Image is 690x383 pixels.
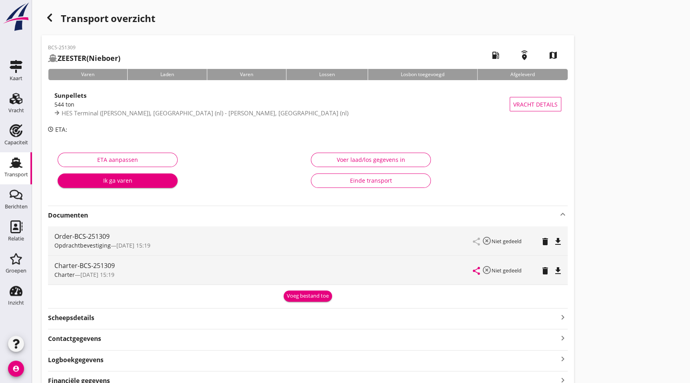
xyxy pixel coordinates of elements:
i: file_download [553,237,563,246]
button: Ik ga varen [58,173,178,188]
i: delete [540,266,550,276]
div: Voer laad/los gegevens in [318,155,424,164]
span: [DATE] 15:19 [116,242,150,249]
div: Lossen [286,69,368,80]
span: ETA: [55,125,67,133]
div: Inzicht [8,300,24,305]
span: Opdrachtbevestiging [54,242,111,249]
div: Losbon toegevoegd [368,69,477,80]
span: Charter [54,271,75,278]
a: Sunpellets544 tonHES Terminal ([PERSON_NAME]), [GEOGRAPHIC_DATA] (nl) - [PERSON_NAME], [GEOGRAPHI... [48,87,568,122]
span: [DATE] 15:19 [80,271,114,278]
div: Relatie [8,236,24,241]
div: Varen [48,69,127,80]
div: Laden [127,69,207,80]
div: Groepen [6,268,26,273]
div: Charter-BCS-251309 [54,261,473,270]
div: Berichten [5,204,28,209]
span: HES Terminal ([PERSON_NAME]), [GEOGRAPHIC_DATA] (nl) - [PERSON_NAME], [GEOGRAPHIC_DATA] (nl) [62,109,348,117]
i: local_gas_station [484,44,507,67]
i: keyboard_arrow_up [558,210,568,219]
button: Voeg bestand toe [284,290,332,302]
small: Niet gedeeld [492,238,522,245]
i: keyboard_arrow_right [558,312,568,323]
i: share [472,266,481,276]
div: — [54,241,473,250]
button: Einde transport [311,173,431,188]
strong: Scheepsdetails [48,313,94,323]
strong: Logboekgegevens [48,355,104,365]
div: Ik ga varen [64,176,171,185]
button: Vracht details [510,97,561,111]
button: ETA aanpassen [58,153,178,167]
button: Voer laad/los gegevens in [311,153,431,167]
strong: Documenten [48,211,558,220]
i: file_download [553,266,563,276]
i: keyboard_arrow_right [558,333,568,343]
span: Vracht details [513,100,558,109]
strong: Contactgegevens [48,334,101,343]
div: ETA aanpassen [64,155,171,164]
div: Afgeleverd [477,69,568,80]
strong: Sunpellets [54,91,86,99]
div: Voeg bestand toe [287,292,329,300]
div: 544 ton [54,100,510,109]
img: logo-small.a267ee39.svg [2,2,30,32]
h2: (Nieboer) [48,53,120,64]
div: Transport overzicht [42,10,574,29]
div: — [54,270,473,279]
strong: ZEESTER [58,53,86,63]
i: keyboard_arrow_right [558,354,568,365]
div: Kaart [10,76,22,81]
div: Varen [207,69,286,80]
i: highlight_off [482,236,492,246]
div: Transport [4,172,28,177]
i: account_circle [8,361,24,377]
p: BCS-251309 [48,44,120,51]
div: Vracht [8,108,24,113]
i: highlight_off [482,265,492,275]
i: emergency_share [513,44,536,67]
small: Niet gedeeld [492,267,522,274]
div: Capaciteit [4,140,28,145]
i: delete [540,237,550,246]
i: map [542,44,564,67]
div: Order-BCS-251309 [54,232,473,241]
div: Einde transport [318,176,424,185]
